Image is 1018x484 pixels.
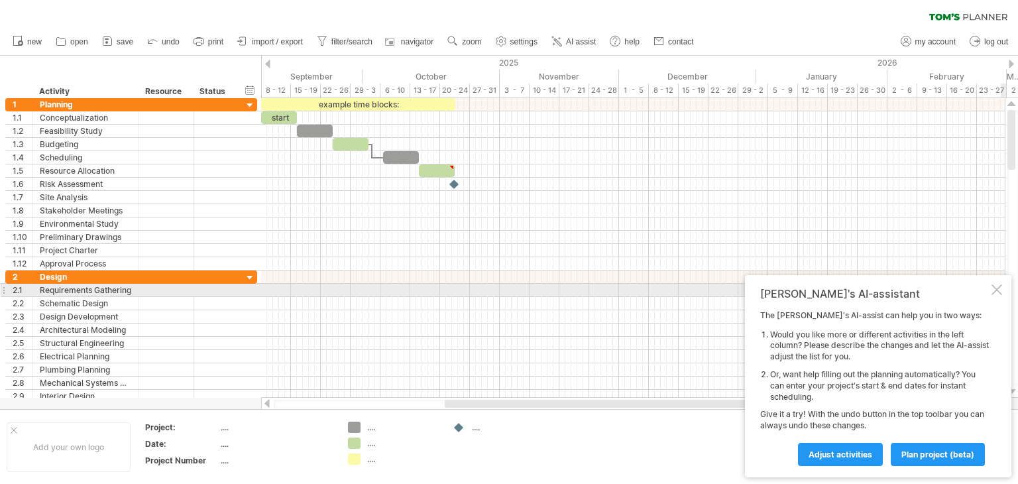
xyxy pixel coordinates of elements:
div: Project Charter [40,244,132,257]
span: save [117,37,133,46]
div: October 2025 [363,70,500,84]
a: navigator [383,33,437,50]
div: September 2025 [231,70,363,84]
div: 13 - 17 [410,84,440,97]
div: 23 - 27 [977,84,1007,97]
div: .... [221,455,332,466]
div: .... [472,422,544,433]
a: contact [650,33,698,50]
div: Scheduling [40,151,132,164]
span: print [208,37,223,46]
div: 22 - 26 [708,84,738,97]
span: help [624,37,640,46]
div: [PERSON_NAME]'s AI-assistant [760,287,989,300]
div: November 2025 [500,70,619,84]
div: 1.2 [13,125,32,137]
span: plan project (beta) [901,450,974,459]
div: 2 [13,271,32,283]
div: Planning [40,98,132,111]
a: filter/search [313,33,376,50]
a: Adjust activities [798,443,883,466]
div: The [PERSON_NAME]'s AI-assist can help you in two ways: Give it a try! With the undo button in th... [760,310,989,465]
span: undo [162,37,180,46]
a: plan project (beta) [891,443,985,466]
div: Electrical Planning [40,350,132,363]
div: 8 - 12 [261,84,291,97]
div: Mechanical Systems Design [40,377,132,389]
div: 15 - 19 [291,84,321,97]
li: Would you like more or different activities in the left column? Please describe the changes and l... [770,330,989,363]
div: 1.9 [13,217,32,230]
a: open [52,33,92,50]
div: 1.7 [13,191,32,204]
div: 15 - 19 [679,84,708,97]
div: 1.4 [13,151,32,164]
div: 2.4 [13,324,32,336]
a: import / export [234,33,307,50]
div: 2.7 [13,363,32,376]
div: Add your own logo [7,422,131,472]
div: 24 - 28 [589,84,619,97]
div: Environmental Study [40,217,132,230]
div: January 2026 [756,70,887,84]
div: .... [367,438,439,449]
div: 20 - 24 [440,84,470,97]
div: 1.6 [13,178,32,190]
span: Adjust activities [809,450,872,459]
div: Preliminary Drawings [40,231,132,243]
div: Structural Engineering [40,337,132,349]
div: 5 - 9 [768,84,798,97]
div: Project Number [145,455,218,466]
div: Budgeting [40,138,132,151]
div: .... [221,422,332,433]
a: undo [144,33,184,50]
div: 1.11 [13,244,32,257]
span: contact [668,37,694,46]
div: 2.2 [13,297,32,310]
div: 1 - 5 [619,84,649,97]
span: zoom [462,37,481,46]
div: 17 - 21 [559,84,589,97]
div: 12 - 16 [798,84,828,97]
a: zoom [444,33,485,50]
div: Project: [145,422,218,433]
span: my account [915,37,956,46]
li: Or, want help filling out the planning automatically? You can enter your project's start & end da... [770,369,989,402]
div: Stakeholder Meetings [40,204,132,217]
span: log out [984,37,1008,46]
div: Date: [145,438,218,450]
div: 10 - 14 [530,84,559,97]
div: Plumbing Planning [40,363,132,376]
div: Requirements Gathering [40,284,132,296]
div: 1.1 [13,111,32,124]
a: new [9,33,46,50]
div: 1.8 [13,204,32,217]
div: start [261,111,297,124]
a: my account [897,33,960,50]
div: 2.5 [13,337,32,349]
div: 1.5 [13,164,32,177]
span: settings [510,37,537,46]
a: AI assist [548,33,600,50]
span: navigator [401,37,433,46]
a: settings [492,33,541,50]
div: 6 - 10 [380,84,410,97]
div: 2.3 [13,310,32,323]
div: 1.12 [13,257,32,270]
div: February 2026 [887,70,1007,84]
div: Design Development [40,310,132,323]
div: 1.3 [13,138,32,151]
div: Status [199,85,229,98]
div: 9 - 13 [917,84,947,97]
div: Approval Process [40,257,132,270]
div: 22 - 26 [321,84,351,97]
div: .... [367,422,439,433]
div: Resource Allocation [40,164,132,177]
div: 16 - 20 [947,84,977,97]
div: Schematic Design [40,297,132,310]
a: save [99,33,137,50]
div: 27 - 31 [470,84,500,97]
div: 1 [13,98,32,111]
div: 2.1 [13,284,32,296]
div: .... [221,438,332,450]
